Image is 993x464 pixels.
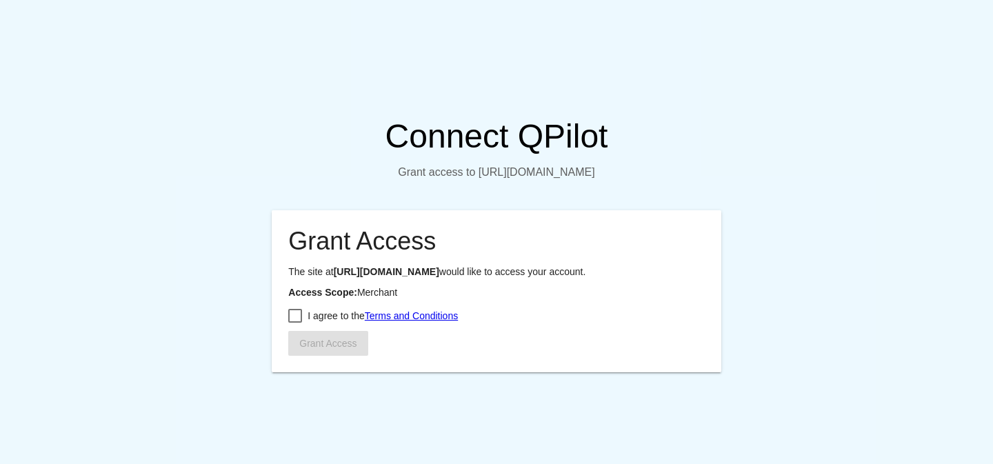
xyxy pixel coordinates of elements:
[299,338,357,349] span: Grant Access
[288,266,704,277] p: The site at would like to access your account.
[308,307,458,324] span: I agree to the
[334,266,439,277] strong: [URL][DOMAIN_NAME]
[365,310,458,321] a: Terms and Conditions
[272,166,721,179] p: Grant access to [URL][DOMAIN_NAME]
[288,331,368,356] button: Grant Access
[288,287,704,298] p: Merchant
[288,287,357,298] strong: Access Scope:
[288,227,704,256] h2: Grant Access
[272,117,721,155] h1: Connect QPilot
